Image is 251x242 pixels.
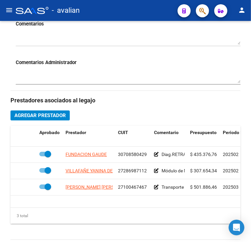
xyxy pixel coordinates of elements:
[118,185,147,190] span: 27100467467
[118,130,128,135] span: CUIT
[10,96,241,105] h3: Prestadores asociados al legajo
[190,130,217,135] span: Presupuesto
[10,111,70,121] button: Agregar Prestador
[223,185,239,190] span: 202503
[151,126,187,147] datatable-header-cell: Comentario
[39,130,60,135] span: Aprobado
[154,130,179,135] span: Comentario
[10,213,28,220] div: 3 total
[37,126,63,147] datatable-header-cell: Aprobado
[5,6,13,14] mat-icon: menu
[238,6,246,14] mat-icon: person
[66,185,137,190] span: [PERSON_NAME] [PERSON_NAME]
[190,185,217,190] span: $ 501.886,46
[118,168,147,174] span: 27286987112
[16,20,241,27] h3: Comentarios
[187,126,220,147] datatable-header-cell: Presupuesto
[223,152,239,157] span: 202502
[118,152,147,157] span: 30708580429
[52,3,80,18] span: - avalian
[63,126,115,147] datatable-header-cell: Prestador
[14,113,66,119] span: Agregar Prestador
[229,220,244,235] div: Open Intercom Messenger
[16,59,241,66] h3: Comentarios Administrador
[66,130,86,135] span: Prestador
[66,168,134,174] span: VILLAFAÑE YANINA DE LOURDES
[162,168,221,174] span: Módulo de Maestra de Apoyo
[223,168,239,174] span: 202502
[115,126,151,147] datatable-header-cell: CUIT
[190,168,217,174] span: $ 307.654,34
[190,152,217,157] span: $ 435.376,76
[66,152,107,157] span: FUNDACION GAUDE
